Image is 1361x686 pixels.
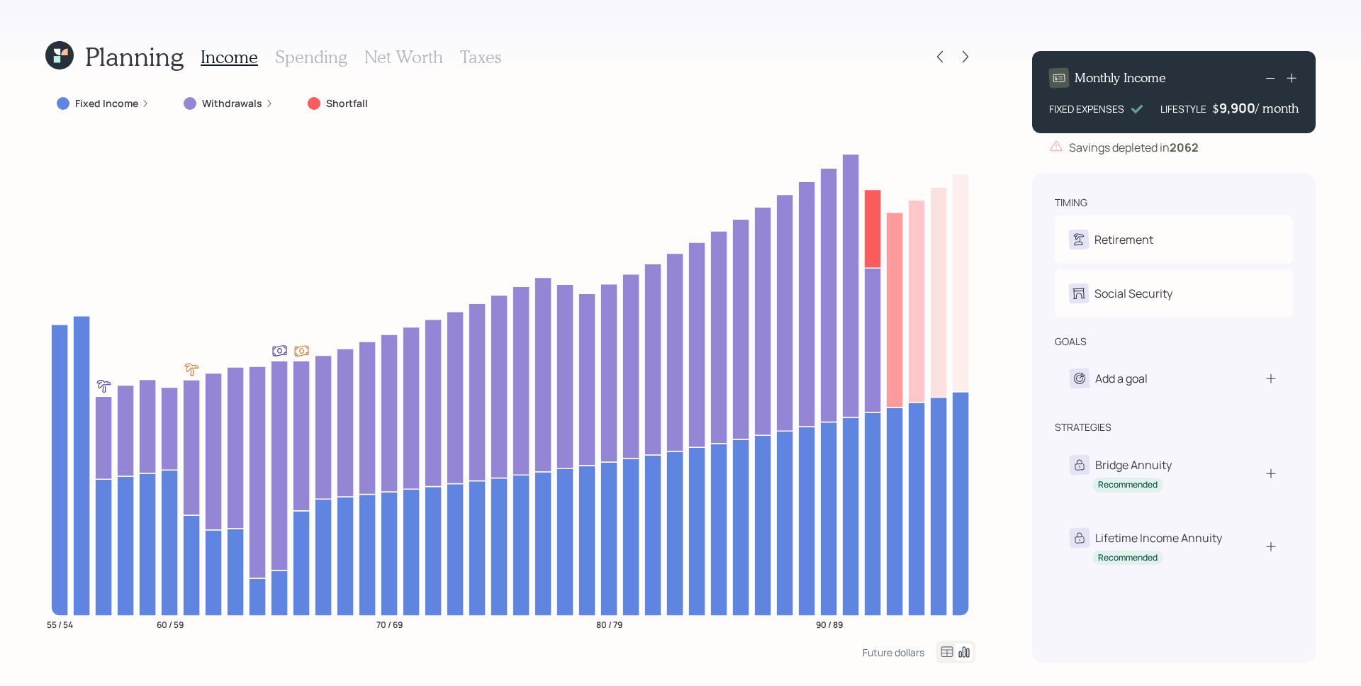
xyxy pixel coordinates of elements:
[1055,334,1087,349] div: goals
[1098,479,1158,491] div: Recommended
[1069,139,1199,156] div: Savings depleted in
[460,47,501,67] h3: Taxes
[1094,285,1172,302] div: Social Security
[1098,552,1158,564] div: Recommended
[1212,101,1219,116] h4: $
[1049,101,1124,116] div: FIXED EXPENSES
[1160,101,1206,116] div: LIFESTYLE
[1094,231,1153,248] div: Retirement
[326,96,368,111] label: Shortfall
[1095,456,1172,473] div: Bridge Annuity
[376,618,403,630] tspan: 70 / 69
[1055,420,1111,434] div: strategies
[364,47,443,67] h3: Net Worth
[1055,196,1087,210] div: timing
[1095,529,1222,546] div: Lifetime Income Annuity
[863,646,924,659] div: Future dollars
[157,618,184,630] tspan: 60 / 59
[1170,140,1199,155] b: 2062
[596,618,622,630] tspan: 80 / 79
[47,618,73,630] tspan: 55 / 54
[75,96,138,111] label: Fixed Income
[1095,370,1148,387] div: Add a goal
[816,618,843,630] tspan: 90 / 89
[1219,99,1255,116] div: 9,900
[1075,70,1166,86] h4: Monthly Income
[85,41,184,72] h1: Planning
[275,47,347,67] h3: Spending
[202,96,262,111] label: Withdrawals
[201,47,258,67] h3: Income
[1255,101,1299,116] h4: / month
